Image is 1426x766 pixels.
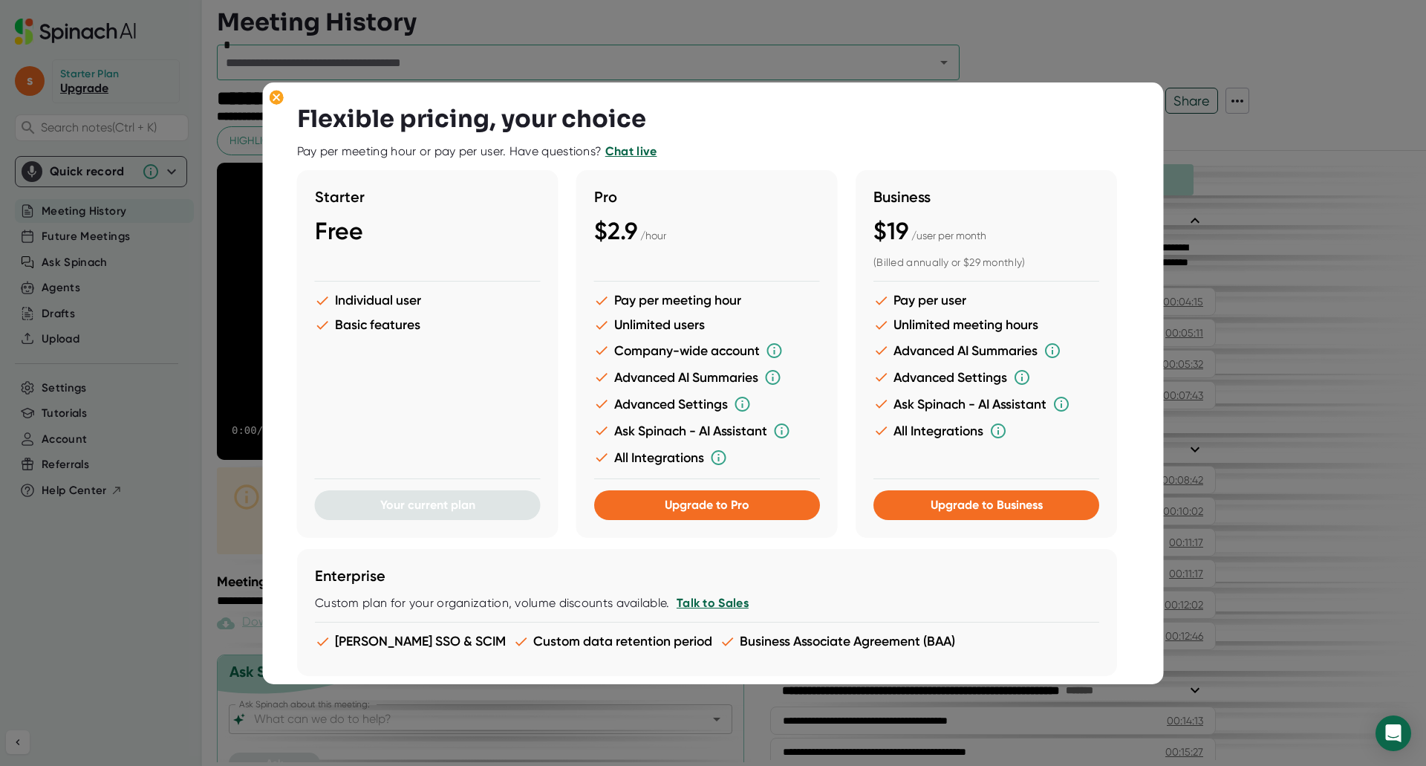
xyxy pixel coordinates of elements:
[873,293,1099,308] li: Pay per user
[315,217,363,245] span: Free
[315,490,541,520] button: Your current plan
[315,596,1099,611] div: Custom plan for your organization, volume discounts available.
[930,498,1042,512] span: Upgrade to Business
[640,230,666,241] span: / hour
[676,596,748,610] a: Talk to Sales
[873,490,1099,520] button: Upgrade to Business
[594,422,820,440] li: Ask Spinach - AI Assistant
[594,369,820,386] li: Advanced AI Summaries
[873,369,1099,386] li: Advanced Settings
[594,395,820,413] li: Advanced Settings
[315,634,506,649] li: [PERSON_NAME] SSO & SCIM
[911,230,986,241] span: / user per month
[594,317,820,333] li: Unlimited users
[873,188,1099,206] h3: Business
[873,317,1099,333] li: Unlimited meeting hours
[594,217,637,245] span: $2.9
[873,256,1099,270] div: (Billed annually or $29 monthly)
[873,217,908,245] span: $19
[873,422,1099,440] li: All Integrations
[605,144,657,158] a: Chat live
[873,342,1099,360] li: Advanced AI Summaries
[1375,715,1411,751] div: Open Intercom Messenger
[594,293,820,308] li: Pay per meeting hour
[873,395,1099,413] li: Ask Spinach - AI Assistant
[594,490,820,520] button: Upgrade to Pro
[720,634,955,649] li: Business Associate Agreement (BAA)
[594,449,820,467] li: All Integrations
[594,342,820,360] li: Company-wide account
[297,105,646,133] h3: Flexible pricing, your choice
[315,188,541,206] h3: Starter
[594,188,820,206] h3: Pro
[513,634,712,649] li: Custom data retention period
[297,144,657,159] div: Pay per meeting hour or pay per user. Have questions?
[665,498,749,512] span: Upgrade to Pro
[315,567,1099,585] h3: Enterprise
[315,293,541,308] li: Individual user
[380,498,475,512] span: Your current plan
[315,317,541,333] li: Basic features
